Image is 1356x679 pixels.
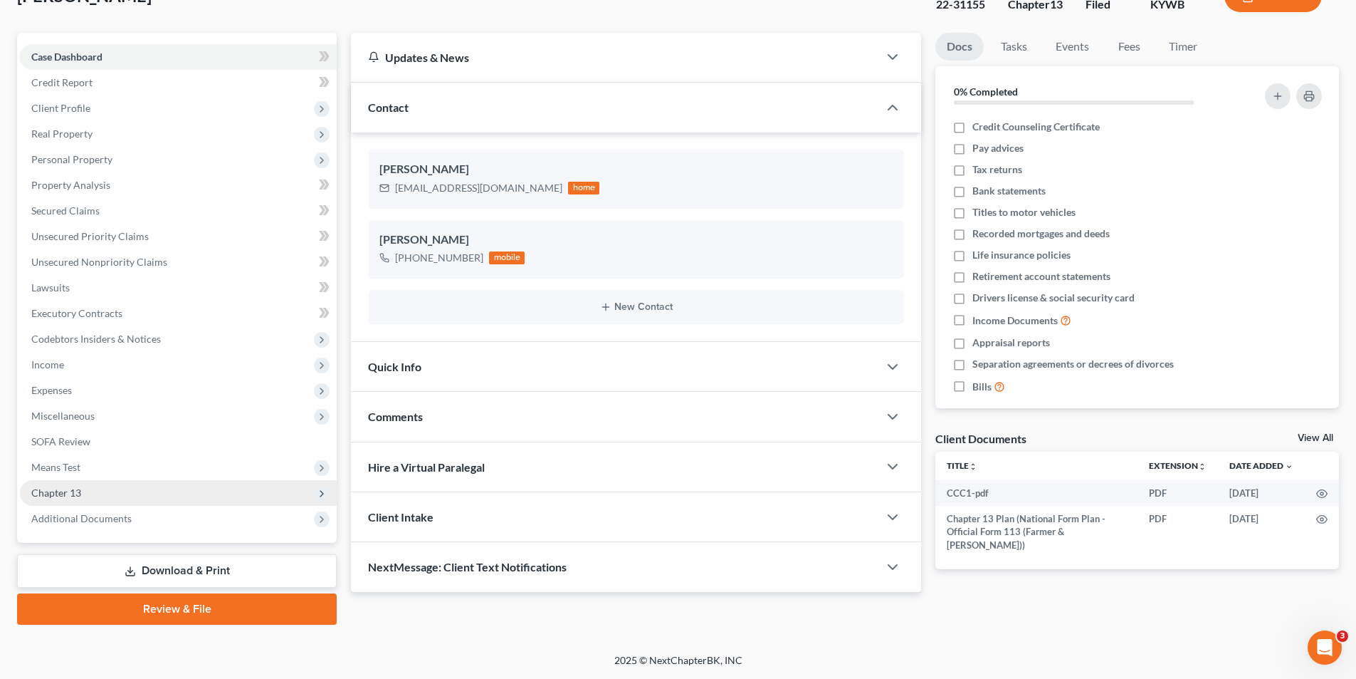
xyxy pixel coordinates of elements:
span: Personal Property [31,153,112,165]
a: Case Dashboard [20,44,337,70]
a: Extensionunfold_more [1149,460,1207,471]
span: Chapter 13 [31,487,81,499]
span: Case Dashboard [31,51,103,63]
a: Credit Report [20,70,337,95]
div: Updates & News [368,50,861,65]
i: expand_more [1285,462,1293,471]
span: NextMessage: Client Text Notifications [368,560,567,574]
span: Real Property [31,128,93,140]
span: Expenses [31,384,72,396]
div: [PERSON_NAME] [379,161,893,178]
a: Fees [1106,33,1152,61]
div: [PERSON_NAME] [379,232,893,249]
div: 2025 © NextChapterBK, INC [273,653,1084,679]
span: Property Analysis [31,179,110,191]
iframe: Intercom live chat [1308,631,1342,665]
span: Pay advices [972,141,1024,155]
i: unfold_more [1198,462,1207,471]
span: Titles to motor vehicles [972,205,1076,219]
div: mobile [489,252,525,264]
span: Miscellaneous [31,410,95,422]
span: Drivers license & social security card [972,291,1135,305]
a: Download & Print [17,554,337,588]
td: [DATE] [1218,506,1305,558]
span: Retirement account statements [972,269,1110,284]
span: Quick Info [368,360,421,373]
span: Unsecured Priority Claims [31,230,149,242]
span: Bank statements [972,184,1046,198]
span: Appraisal reports [972,336,1050,350]
a: Unsecured Nonpriority Claims [20,249,337,275]
a: Tasks [989,33,1039,61]
a: Docs [935,33,984,61]
td: [DATE] [1218,480,1305,506]
span: Income [31,358,64,370]
span: Means Test [31,461,80,473]
a: Property Analysis [20,172,337,198]
a: Executory Contracts [20,301,337,326]
span: Additional Documents [31,512,132,524]
td: CCC1-pdf [935,480,1137,506]
i: unfold_more [969,462,977,471]
span: Client Profile [31,102,90,114]
a: Timer [1157,33,1209,61]
span: Unsecured Nonpriority Claims [31,256,167,268]
span: Hire a Virtual Paralegal [368,460,485,474]
a: Unsecured Priority Claims [20,224,337,249]
a: Secured Claims [20,198,337,224]
a: Date Added expand_more [1229,460,1293,471]
span: Bills [972,380,992,394]
td: Chapter 13 Plan (National Form Plan - Official Form 113 (Farmer & [PERSON_NAME])) [935,506,1137,558]
span: Life insurance policies [972,248,1071,262]
span: Income Documents [972,313,1058,328]
div: [EMAIL_ADDRESS][DOMAIN_NAME] [395,181,562,195]
a: Events [1044,33,1100,61]
a: View All [1298,433,1333,443]
strong: 0% Completed [954,85,1018,98]
span: Lawsuits [31,281,70,294]
span: Comments [368,410,423,423]
span: Recorded mortgages and deeds [972,227,1110,241]
span: Executory Contracts [31,307,122,319]
span: Credit Report [31,76,93,88]
span: Separation agreements or decrees of divorces [972,357,1174,371]
span: Contact [368,100,409,114]
a: SOFA Review [20,429,337,455]
span: Secured Claims [31,204,100,217]
span: Tax returns [972,162,1022,177]
td: PDF [1137,480,1218,506]
a: Review & File [17,594,337,625]
span: Client Intake [368,510,433,524]
span: 3 [1337,631,1348,642]
td: PDF [1137,506,1218,558]
div: Client Documents [935,431,1026,446]
a: Titleunfold_more [947,460,977,471]
span: Codebtors Insiders & Notices [31,333,161,345]
button: New Contact [379,301,893,313]
div: home [568,182,599,195]
div: [PHONE_NUMBER] [395,251,483,265]
span: Credit Counseling Certificate [972,120,1100,134]
span: SOFA Review [31,435,90,447]
a: Lawsuits [20,275,337,301]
